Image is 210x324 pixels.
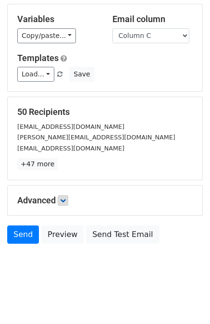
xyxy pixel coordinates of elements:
[86,225,159,244] a: Send Test Email
[17,14,98,25] h5: Variables
[17,107,193,117] h5: 50 Recipients
[17,123,124,130] small: [EMAIL_ADDRESS][DOMAIN_NAME]
[17,158,58,170] a: +47 more
[17,53,59,63] a: Templates
[41,225,84,244] a: Preview
[7,225,39,244] a: Send
[162,278,210,324] div: Chatwidget
[69,67,94,82] button: Save
[17,145,124,152] small: [EMAIL_ADDRESS][DOMAIN_NAME]
[17,195,193,206] h5: Advanced
[162,278,210,324] iframe: Chat Widget
[112,14,193,25] h5: Email column
[17,67,54,82] a: Load...
[17,28,76,43] a: Copy/paste...
[17,134,175,141] small: [PERSON_NAME][EMAIL_ADDRESS][DOMAIN_NAME]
